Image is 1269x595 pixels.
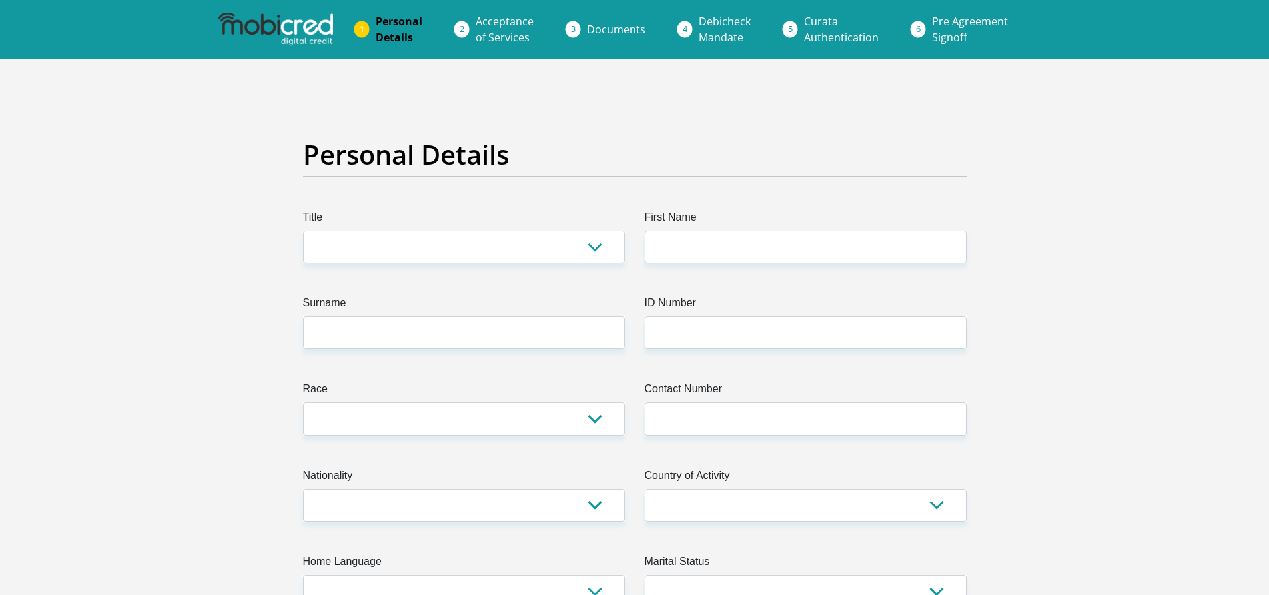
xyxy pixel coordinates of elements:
h2: Personal Details [303,139,967,171]
input: ID Number [645,316,967,349]
a: PersonalDetails [365,8,433,51]
label: Surname [303,295,625,316]
span: Acceptance of Services [476,14,534,45]
a: CurataAuthentication [793,8,889,51]
input: First Name [645,231,967,263]
span: Documents [587,22,645,37]
label: Contact Number [645,381,967,402]
label: Nationality [303,468,625,489]
a: Pre AgreementSignoff [921,8,1019,51]
label: Marital Status [645,554,967,575]
label: First Name [645,209,967,231]
label: Home Language [303,554,625,575]
span: Pre Agreement Signoff [932,14,1008,45]
input: Contact Number [645,402,967,435]
label: Race [303,381,625,402]
label: Title [303,209,625,231]
span: Curata Authentication [804,14,879,45]
a: DebicheckMandate [688,8,761,51]
a: Documents [576,16,656,43]
img: mobicred logo [218,13,333,46]
input: Surname [303,316,625,349]
label: Country of Activity [645,468,967,489]
span: Debicheck Mandate [699,14,751,45]
span: Personal Details [376,14,422,45]
label: ID Number [645,295,967,316]
a: Acceptanceof Services [465,8,544,51]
